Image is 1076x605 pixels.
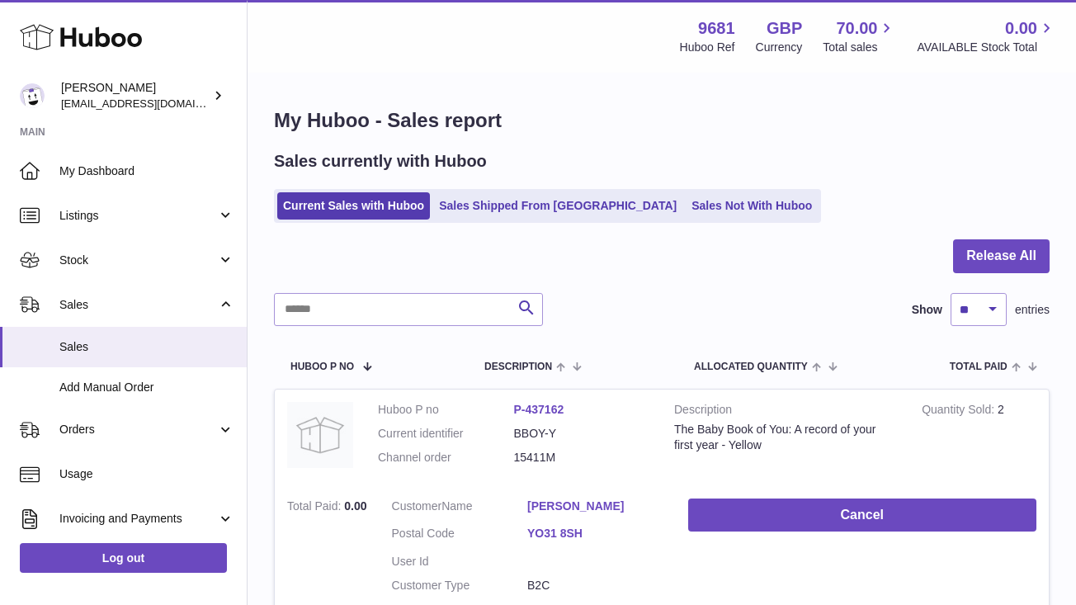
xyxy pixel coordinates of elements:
[378,426,514,442] dt: Current identifier
[922,403,998,420] strong: Quantity Sold
[59,163,234,179] span: My Dashboard
[527,499,663,514] a: [PERSON_NAME]
[917,40,1056,55] span: AVAILABLE Stock Total
[59,253,217,268] span: Stock
[909,390,1049,486] td: 2
[484,362,552,372] span: Description
[392,526,528,546] dt: Postal Code
[59,380,234,395] span: Add Manual Order
[514,450,650,466] dd: 15411M
[514,426,650,442] dd: BBOY-Y
[1005,17,1037,40] span: 0.00
[514,403,564,416] a: P-437162
[1015,302,1050,318] span: entries
[274,107,1050,134] h1: My Huboo - Sales report
[59,297,217,313] span: Sales
[274,150,487,173] h2: Sales currently with Huboo
[953,239,1050,273] button: Release All
[59,466,234,482] span: Usage
[61,97,243,110] span: [EMAIL_ADDRESS][DOMAIN_NAME]
[674,402,897,422] strong: Description
[680,40,735,55] div: Huboo Ref
[694,362,808,372] span: ALLOCATED Quantity
[836,17,877,40] span: 70.00
[290,362,354,372] span: Huboo P no
[287,402,353,468] img: no-photo.jpg
[688,499,1036,532] button: Cancel
[20,83,45,108] img: hello@colourchronicles.com
[378,450,514,466] dt: Channel order
[392,499,442,513] span: Customer
[20,543,227,573] a: Log out
[950,362,1008,372] span: Total paid
[392,578,528,593] dt: Customer Type
[527,578,663,593] dd: B2C
[392,554,528,570] dt: User Id
[823,40,896,55] span: Total sales
[756,40,803,55] div: Currency
[59,339,234,355] span: Sales
[767,17,802,40] strong: GBP
[912,302,942,318] label: Show
[287,499,344,517] strong: Total Paid
[392,499,528,518] dt: Name
[674,422,897,453] div: The Baby Book of You: A record of your first year - Yellow
[59,511,217,527] span: Invoicing and Payments
[59,422,217,437] span: Orders
[61,80,210,111] div: [PERSON_NAME]
[378,402,514,418] dt: Huboo P no
[698,17,735,40] strong: 9681
[433,192,682,220] a: Sales Shipped From [GEOGRAPHIC_DATA]
[527,526,663,541] a: YO31 8SH
[344,499,366,513] span: 0.00
[277,192,430,220] a: Current Sales with Huboo
[59,208,217,224] span: Listings
[823,17,896,55] a: 70.00 Total sales
[917,17,1056,55] a: 0.00 AVAILABLE Stock Total
[686,192,818,220] a: Sales Not With Huboo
